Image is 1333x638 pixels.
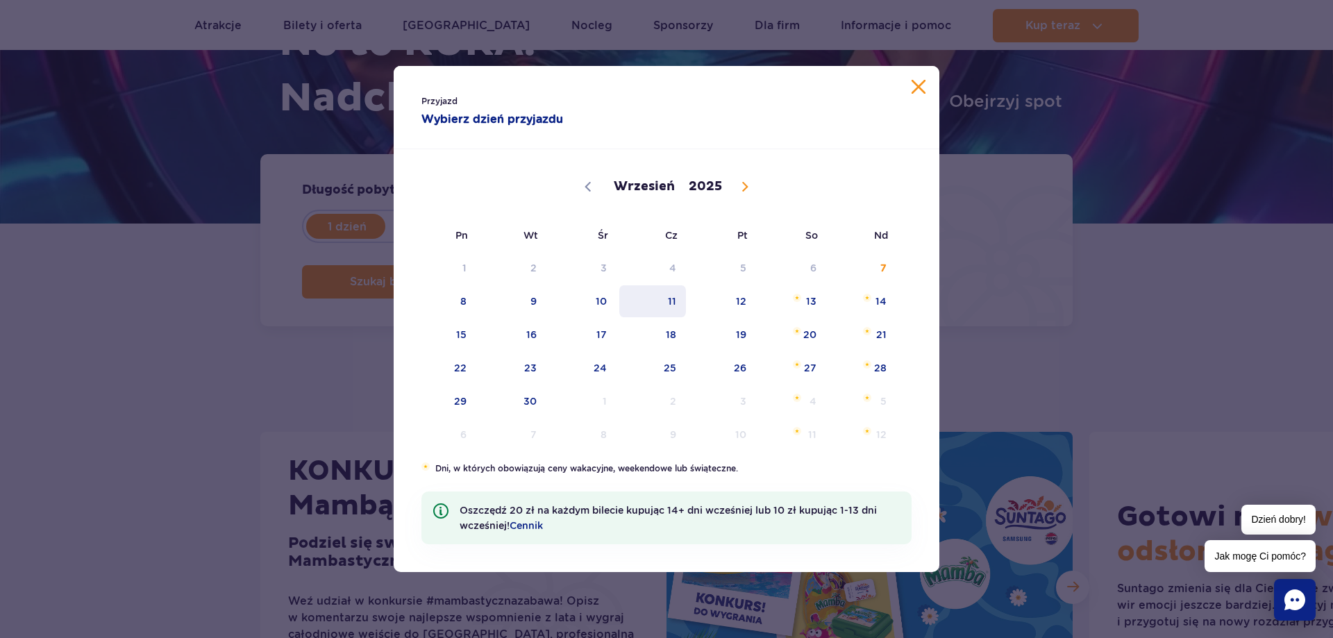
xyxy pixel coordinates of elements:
strong: Wybierz dzień przyjazdu [421,111,639,128]
span: Przyjazd [421,94,639,108]
span: Wrzesień 30, 2025 [478,385,548,417]
span: Październik 6, 2025 [408,419,478,451]
div: Chat [1274,579,1316,621]
span: Wrzesień 26, 2025 [687,352,757,384]
span: Wrzesień 16, 2025 [478,319,548,351]
span: Wrzesień 25, 2025 [618,352,688,384]
span: Dzień dobry! [1241,505,1316,535]
span: Wrzesień 11, 2025 [618,285,688,317]
span: Wrzesień 9, 2025 [478,285,548,317]
span: Październik 1, 2025 [548,385,618,417]
span: Październik 9, 2025 [618,419,688,451]
span: Październik 3, 2025 [687,385,757,417]
span: Październik 4, 2025 [757,385,828,417]
span: Październik 10, 2025 [687,419,757,451]
span: Wrzesień 12, 2025 [687,285,757,317]
span: Wrzesień 3, 2025 [548,252,618,284]
span: Październik 12, 2025 [828,419,898,451]
span: Wrzesień 20, 2025 [757,319,828,351]
span: Wrzesień 7, 2025 [828,252,898,284]
span: Wrzesień 15, 2025 [408,319,478,351]
span: Jak mogę Ci pomóc? [1205,540,1316,572]
span: Październik 2, 2025 [618,385,688,417]
span: Pn [408,219,478,251]
span: Wrzesień 6, 2025 [757,252,828,284]
button: Zamknij kalendarz [912,80,925,94]
span: Październik 5, 2025 [828,385,898,417]
span: Wrzesień 8, 2025 [408,285,478,317]
span: Wrzesień 17, 2025 [548,319,618,351]
span: Śr [548,219,618,251]
span: Wrzesień 5, 2025 [687,252,757,284]
span: Wrzesień 24, 2025 [548,352,618,384]
span: Cz [618,219,688,251]
span: Wrzesień 1, 2025 [408,252,478,284]
span: Październik 11, 2025 [757,419,828,451]
span: Październik 7, 2025 [478,419,548,451]
span: Wt [478,219,548,251]
span: Wrzesień 21, 2025 [828,319,898,351]
span: Wrzesień 27, 2025 [757,352,828,384]
span: Wrzesień 22, 2025 [408,352,478,384]
li: Oszczędź 20 zł na każdym bilecie kupując 14+ dni wcześniej lub 10 zł kupując 1-13 dni wcześniej! [421,492,912,544]
span: Wrzesień 13, 2025 [757,285,828,317]
li: Dni, w których obowiązują ceny wakacyjne, weekendowe lub świąteczne. [421,462,912,475]
span: Październik 8, 2025 [548,419,618,451]
span: Wrzesień 18, 2025 [618,319,688,351]
a: Cennik [510,520,543,531]
span: Wrzesień 19, 2025 [687,319,757,351]
span: Wrzesień 23, 2025 [478,352,548,384]
span: Wrzesień 29, 2025 [408,385,478,417]
span: Pt [687,219,757,251]
span: So [757,219,828,251]
span: Wrzesień 2, 2025 [478,252,548,284]
span: Nd [828,219,898,251]
span: Wrzesień 14, 2025 [828,285,898,317]
span: Wrzesień 28, 2025 [828,352,898,384]
span: Wrzesień 4, 2025 [618,252,688,284]
span: Wrzesień 10, 2025 [548,285,618,317]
